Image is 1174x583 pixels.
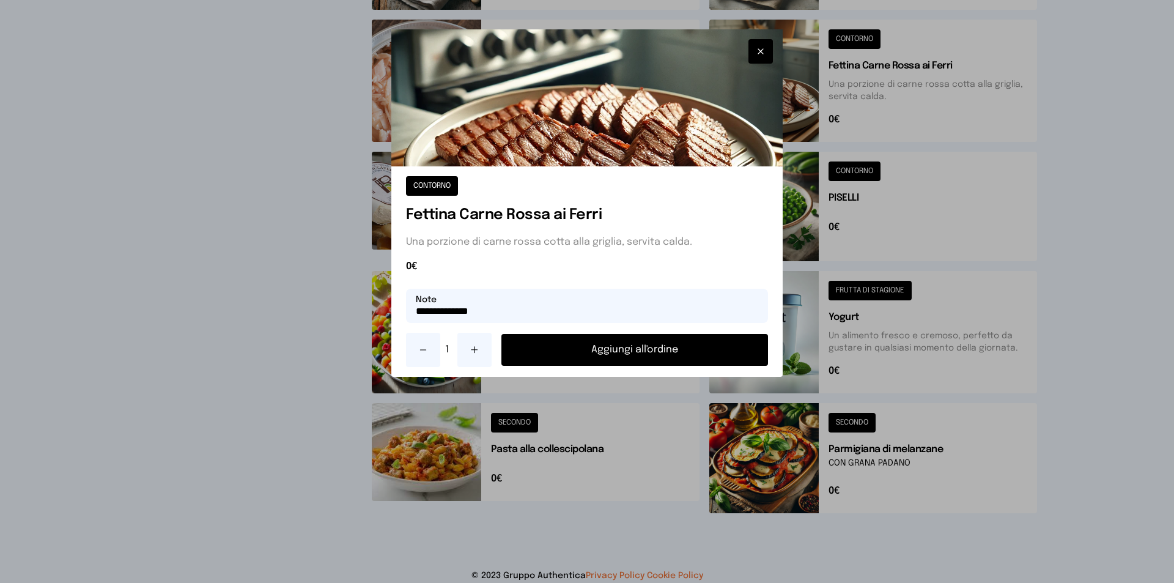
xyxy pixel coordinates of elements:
[445,343,452,357] span: 1
[501,334,768,366] button: Aggiungi all'ordine
[406,235,768,250] p: Una porzione di carne rossa cotta alla griglia, servita calda.
[406,206,768,225] h1: Fettina Carne Rossa ai Ferri
[406,259,768,274] span: 0€
[406,176,458,196] button: CONTORNO
[391,29,783,166] img: Fettina Carne Rossa ai Ferri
